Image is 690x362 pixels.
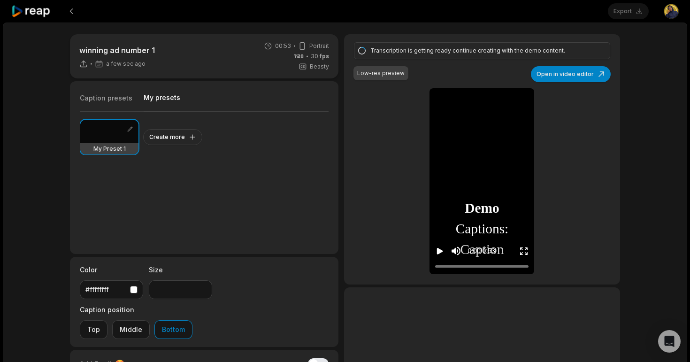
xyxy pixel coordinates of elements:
[275,42,291,50] span: 00:53
[311,52,329,61] span: 30
[450,245,462,257] button: Mute sound
[519,242,529,260] button: Enter Fullscreen
[435,242,445,260] button: Play video
[465,198,499,218] span: Demo
[456,218,508,239] span: Captions:
[80,280,143,299] button: #ffffffff
[310,62,329,71] span: Beasty
[149,265,212,275] label: Size
[80,320,107,339] button: Top
[80,93,132,111] button: Caption presets
[80,305,192,315] label: Caption position
[80,265,143,275] label: Color
[357,69,405,77] div: Low-res preview
[468,246,495,256] div: 0:00 / 0:53
[112,320,150,339] button: Middle
[85,285,126,294] div: #ffffffff
[93,145,126,153] h3: My Preset 1
[658,330,681,353] div: Open Intercom Messenger
[370,46,591,55] div: Transcription is getting ready continue creating with the demo content.
[309,42,329,50] span: Portrait
[531,66,611,82] button: Open in video editor
[143,129,202,145] button: Create more
[320,53,329,60] span: fps
[154,320,192,339] button: Bottom
[144,93,180,111] button: My presets
[106,60,146,68] span: a few sec ago
[79,45,155,56] p: winning ad number 1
